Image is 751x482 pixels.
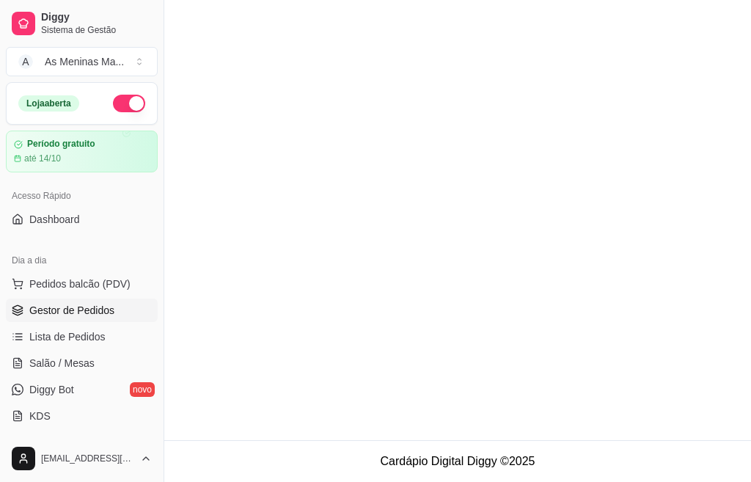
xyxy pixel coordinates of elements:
a: KDS [6,404,158,428]
a: Diggy Botnovo [6,378,158,401]
button: Pedidos balcão (PDV) [6,272,158,296]
article: até 14/10 [24,153,61,164]
div: Dia a dia [6,249,158,272]
a: Gestor de Pedidos [6,299,158,322]
button: Select a team [6,47,158,76]
a: Lista de Pedidos [6,325,158,348]
div: Loja aberta [18,95,79,112]
span: KDS [29,409,51,423]
span: Diggy Bot [29,382,74,397]
span: Lista de Pedidos [29,329,106,344]
a: Dashboard [6,208,158,231]
footer: Cardápio Digital Diggy © 2025 [164,440,751,482]
div: As Meninas Ma ... [45,54,124,69]
span: Gestor de Pedidos [29,303,114,318]
a: Período gratuitoaté 14/10 [6,131,158,172]
button: [EMAIL_ADDRESS][DOMAIN_NAME] [6,441,158,476]
span: Dashboard [29,212,80,227]
a: DiggySistema de Gestão [6,6,158,41]
div: Acesso Rápido [6,184,158,208]
span: Salão / Mesas [29,356,95,370]
span: Pedidos balcão (PDV) [29,277,131,291]
span: [EMAIL_ADDRESS][DOMAIN_NAME] [41,453,134,464]
span: A [18,54,33,69]
article: Período gratuito [27,139,95,150]
a: Salão / Mesas [6,351,158,375]
span: Diggy [41,11,152,24]
span: Sistema de Gestão [41,24,152,36]
button: Alterar Status [113,95,145,112]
